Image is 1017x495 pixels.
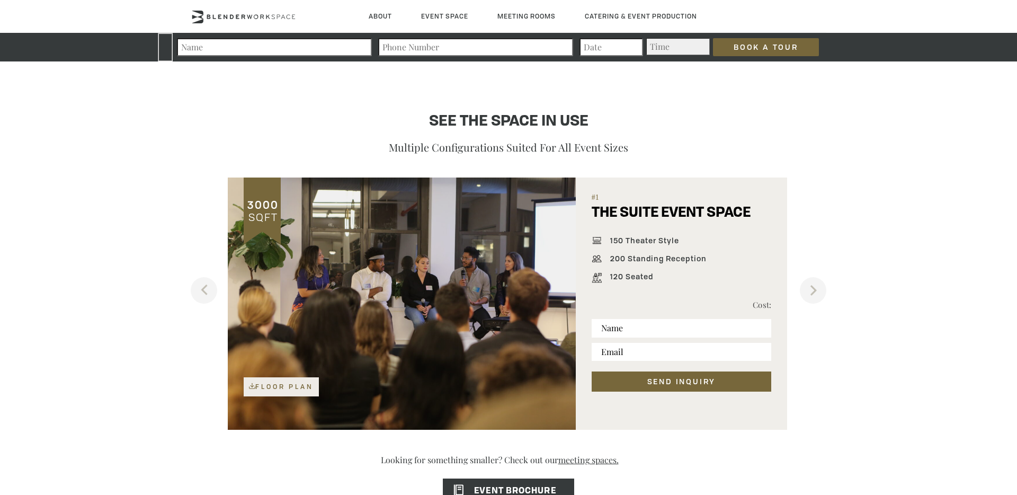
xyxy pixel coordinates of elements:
[191,277,217,304] button: Previous
[579,38,643,56] input: Date
[713,38,819,56] input: Book a Tour
[177,38,372,56] input: Name
[246,210,278,224] span: SQFT
[605,236,679,248] span: 150 Theater Style
[244,377,319,396] a: Floor Plan
[244,112,773,132] h4: See the space in use
[592,372,771,392] button: SEND INQUIRY
[681,298,771,311] p: Cost:
[244,138,773,156] p: Multiple configurations suited for all event sizes
[592,205,751,232] h5: THE SUITE EVENT SPACE
[246,198,279,212] span: 3000
[800,277,826,304] button: Next
[222,454,795,476] p: Looking for something smaller? Check out our
[592,193,771,205] span: #1
[605,272,653,284] span: 120 Seated
[378,38,573,56] input: Phone Number
[558,446,637,474] a: meeting spaces.
[592,343,771,361] input: Email
[826,359,1017,495] iframe: Chat Widget
[592,319,771,337] input: Name
[605,254,707,266] span: 200 Standing Reception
